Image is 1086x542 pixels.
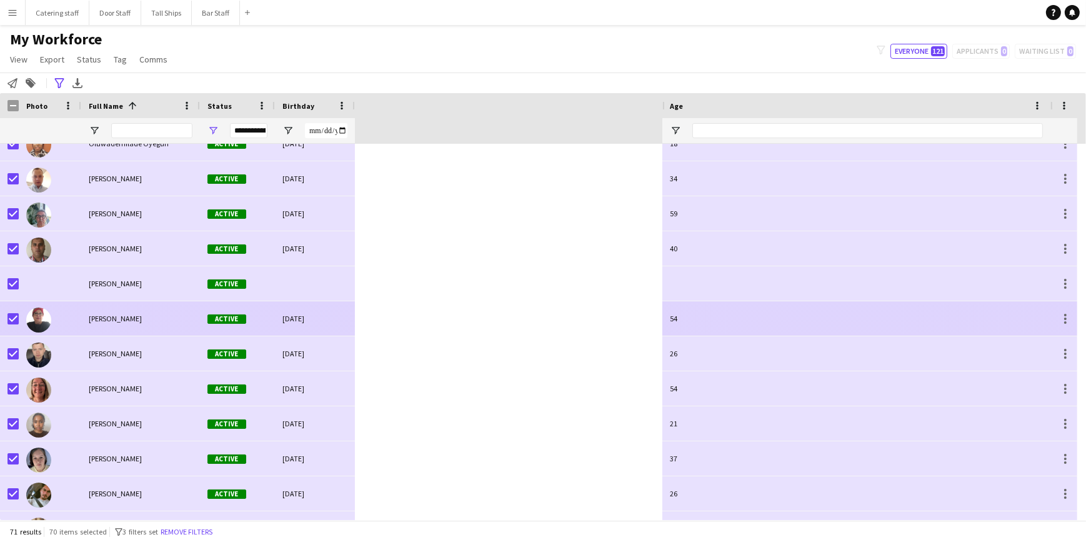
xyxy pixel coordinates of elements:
[134,51,172,68] a: Comms
[207,139,246,149] span: Active
[89,1,141,25] button: Door Staff
[77,54,101,65] span: Status
[275,231,355,266] div: [DATE]
[70,76,85,91] app-action-btn: Export XLSX
[89,139,169,148] span: Oluwademilade Oyegun
[282,101,314,111] span: Birthday
[662,196,1050,231] div: 59
[662,301,1050,336] div: 54
[89,125,100,136] button: Open Filter Menu
[26,1,89,25] button: Catering staff
[670,125,681,136] button: Open Filter Menu
[275,476,355,511] div: [DATE]
[52,76,67,91] app-action-btn: Advanced filters
[89,314,142,323] span: [PERSON_NAME]
[275,371,355,406] div: [DATE]
[207,454,246,464] span: Active
[89,101,123,111] span: Full Name
[122,527,158,536] span: 3 filters set
[49,527,107,536] span: 70 items selected
[109,51,132,68] a: Tag
[26,483,51,508] img: Shivam Choudhary
[931,46,945,56] span: 121
[207,279,246,289] span: Active
[89,174,142,183] span: [PERSON_NAME]
[207,384,246,394] span: Active
[692,123,1043,138] input: Age Filter Input
[275,336,355,371] div: [DATE]
[275,126,355,161] div: [DATE]
[35,51,69,68] a: Export
[275,161,355,196] div: [DATE]
[5,51,32,68] a: View
[158,525,215,539] button: Remove filters
[89,349,142,358] span: [PERSON_NAME]
[275,441,355,476] div: [DATE]
[26,448,51,473] img: Sarah Scott
[26,378,51,403] img: Sandra Alexander
[207,125,219,136] button: Open Filter Menu
[662,161,1050,196] div: 34
[662,231,1050,266] div: 40
[89,489,142,498] span: [PERSON_NAME]
[662,336,1050,371] div: 26
[207,489,246,499] span: Active
[662,371,1050,406] div: 54
[139,54,167,65] span: Comms
[89,454,142,463] span: [PERSON_NAME]
[207,174,246,184] span: Active
[207,209,246,219] span: Active
[26,168,51,193] img: paul Rennie
[207,101,232,111] span: Status
[207,419,246,429] span: Active
[662,476,1050,511] div: 26
[662,406,1050,441] div: 21
[670,101,683,111] span: Age
[26,203,51,228] img: Paul Tosh
[26,308,51,333] img: Romanita Hatara
[26,413,51,438] img: Sarah Rahimi
[662,126,1050,161] div: 18
[26,101,47,111] span: Photo
[207,244,246,254] span: Active
[89,419,142,428] span: [PERSON_NAME]
[26,343,51,368] img: Ryan Rennie
[23,76,38,91] app-action-btn: Add to tag
[10,54,27,65] span: View
[207,314,246,324] span: Active
[282,125,294,136] button: Open Filter Menu
[192,1,240,25] button: Bar Staff
[275,406,355,441] div: [DATE]
[89,279,142,288] span: [PERSON_NAME]
[89,209,142,218] span: [PERSON_NAME]
[111,123,192,138] input: Full Name Filter Input
[26,133,51,158] img: Oluwademilade Oyegun
[10,30,102,49] span: My Workforce
[890,44,947,59] button: Everyone121
[89,244,142,253] span: [PERSON_NAME]
[89,384,142,393] span: [PERSON_NAME]
[275,196,355,231] div: [DATE]
[40,54,64,65] span: Export
[207,349,246,359] span: Active
[305,123,347,138] input: Birthday Filter Input
[72,51,106,68] a: Status
[141,1,192,25] button: Tall Ships
[5,76,20,91] app-action-btn: Notify workforce
[662,441,1050,476] div: 37
[26,238,51,263] img: RAMRAJ PAHARI
[275,301,355,336] div: [DATE]
[114,54,127,65] span: Tag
